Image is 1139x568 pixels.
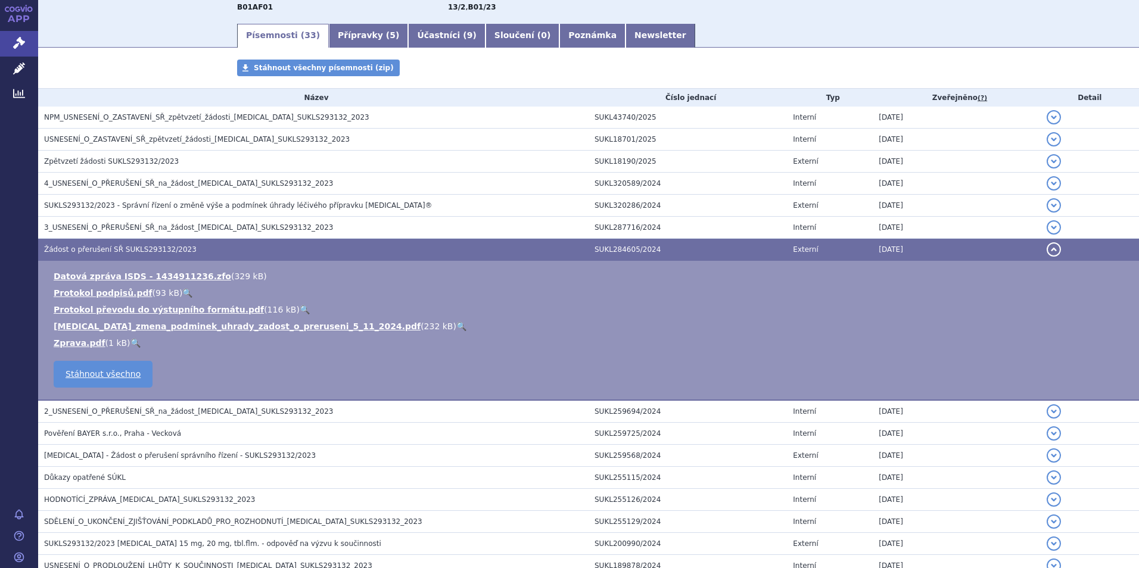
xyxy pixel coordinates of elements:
[873,489,1040,511] td: [DATE]
[793,473,816,482] span: Interní
[254,64,394,72] span: Stáhnout všechny písemnosti (zip)
[54,305,264,314] a: Protokol převodu do výstupního formátu.pdf
[873,195,1040,217] td: [DATE]
[559,24,625,48] a: Poznámka
[793,223,816,232] span: Interní
[793,245,818,254] span: Externí
[44,179,333,188] span: 4_USNESENÍ_O_PŘERUŠENÍ_SŘ_na_žádost_XARELTO_SUKLS293132_2023
[589,511,787,533] td: SUKL255129/2024
[873,173,1040,195] td: [DATE]
[44,245,197,254] span: Žádost o přerušení SŘ SUKLS293132/2023
[424,322,453,331] span: 232 kB
[589,89,787,107] th: Číslo jednací
[1047,448,1061,463] button: detail
[390,30,396,40] span: 5
[304,30,316,40] span: 33
[793,517,816,526] span: Interní
[234,271,263,281] span: 329 kB
[54,322,421,331] a: [MEDICAL_DATA]_zmena_podminek_uhrady_zadost_o_preruseni_5_11_2024.pdf
[108,338,127,348] span: 1 kB
[793,495,816,504] span: Interní
[54,337,1127,349] li: ( )
[873,511,1040,533] td: [DATE]
[1047,492,1061,507] button: detail
[1047,198,1061,213] button: detail
[873,129,1040,151] td: [DATE]
[1047,242,1061,257] button: detail
[873,467,1040,489] td: [DATE]
[44,429,181,438] span: Pověření BAYER s.r.o., Praha - Vecková
[1047,514,1061,529] button: detail
[793,201,818,210] span: Externí
[793,407,816,416] span: Interní
[38,89,589,107] th: Název
[1047,176,1061,191] button: detail
[873,400,1040,423] td: [DATE]
[1047,220,1061,235] button: detail
[589,217,787,239] td: SUKL287716/2024
[793,539,818,548] span: Externí
[589,489,787,511] td: SUKL255126/2024
[873,533,1040,555] td: [DATE]
[456,322,466,331] a: 🔍
[589,445,787,467] td: SUKL259568/2024
[873,239,1040,261] td: [DATE]
[44,223,333,232] span: 3_USNESENÍ_O_PŘERUŠENÍ_SŘ_na_žádost_XARELTO_SUKLS293132_2023
[54,338,105,348] a: Zprava.pdf
[1047,110,1061,124] button: detail
[1047,426,1061,441] button: detail
[237,60,400,76] a: Stáhnout všechny písemnosti (zip)
[408,24,485,48] a: Účastníci (9)
[267,305,297,314] span: 116 kB
[787,89,873,107] th: Typ
[237,3,273,11] strong: RIVAROXABAN
[1047,132,1061,146] button: detail
[486,24,559,48] a: Sloučení (0)
[873,445,1040,467] td: [DATE]
[44,113,369,121] span: NPM_USNESENÍ_O_ZASTAVENÍ_SŘ_zpětvzetí_žádosti_XARELTO_SUKLS293132_2023
[873,107,1040,129] td: [DATE]
[44,135,350,143] span: USNESENÍ_O_ZASTAVENÍ_SŘ_zpětvzetí_žádosti_XARELTO_SUKLS293132_2023
[54,304,1127,316] li: ( )
[793,157,818,166] span: Externí
[541,30,547,40] span: 0
[44,157,179,166] span: Zpětvzetí žádosti SUKLS293132/2023
[44,495,256,504] span: HODNOTÍCÍ_ZPRÁVA_XARELTO_SUKLS293132_2023
[130,338,141,348] a: 🔍
[155,288,179,298] span: 93 kB
[793,429,816,438] span: Interní
[468,3,496,11] strong: gatrany a xabany vyšší síly
[54,271,231,281] a: Datová zpráva ISDS - 1434911236.zfo
[589,173,787,195] td: SUKL320589/2024
[54,287,1127,299] li: ( )
[589,423,787,445] td: SUKL259725/2024
[44,201,432,210] span: SUKLS293132/2023 - Správní řízení o změně výše a podmínek úhrady léčivého přípravku XARELTO®
[793,113,816,121] span: Interní
[978,94,987,102] abbr: (?)
[44,517,422,526] span: SDĚLENÍ_O_UKONČENÍ_ZJIŠŤOVÁNÍ_PODKLADŮ_PRO_ROZHODNUTÍ_XARELTO_SUKLS293132_2023
[1041,89,1139,107] th: Detail
[793,135,816,143] span: Interní
[237,24,329,48] a: Písemnosti (33)
[1047,154,1061,168] button: detail
[589,107,787,129] td: SUKL43740/2025
[448,3,465,11] strong: léčiva k terapii nebo k profylaxi tromboembolických onemocnění, přímé inhibitory faktoru Xa a tro...
[873,217,1040,239] td: [DATE]
[54,361,153,388] a: Stáhnout všechno
[589,467,787,489] td: SUKL255115/2024
[54,270,1127,282] li: ( )
[54,320,1127,332] li: ( )
[44,539,381,548] span: SUKLS293132/2023 Xarelto 15 mg, 20 mg, tbl.flm. - odpověď na výzvu k součinnosti
[1047,404,1061,419] button: detail
[54,288,153,298] a: Protokol podpisů.pdf
[329,24,408,48] a: Přípravky (5)
[873,423,1040,445] td: [DATE]
[182,288,192,298] a: 🔍
[625,24,695,48] a: Newsletter
[589,151,787,173] td: SUKL18190/2025
[873,89,1040,107] th: Zveřejněno
[44,451,316,460] span: XARELTO - Žádost o přerušení správního řízení - SUKLS293132/2023
[589,129,787,151] td: SUKL18701/2025
[589,239,787,261] td: SUKL284605/2024
[44,473,126,482] span: Důkazy opatřené SÚKL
